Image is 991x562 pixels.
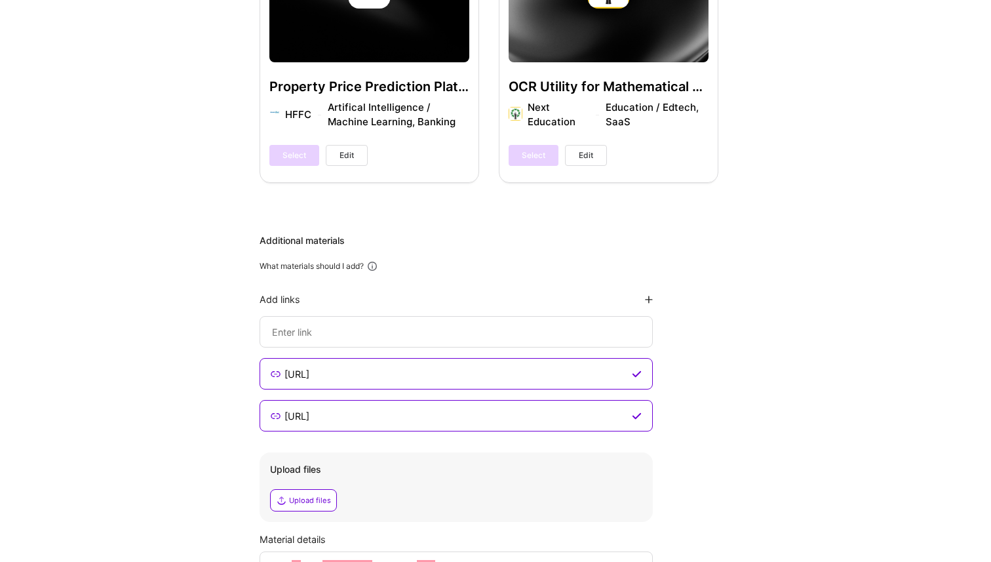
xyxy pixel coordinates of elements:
div: Material details [260,532,718,546]
i: icon CheckPurple [632,411,642,421]
input: Enter link [283,408,629,424]
input: Enter link [271,324,642,340]
i: icon Info [366,260,378,272]
div: Upload files [270,463,642,476]
span: Edit [579,150,593,161]
button: Edit [565,145,607,166]
div: Additional materials [260,234,718,247]
i: icon Upload2 [276,495,286,506]
div: Add links [260,293,300,306]
i: icon LinkSecondary [271,369,281,379]
input: Enter link [283,366,629,382]
div: What materials should I add? [260,261,364,271]
button: Edit [326,145,368,166]
i: icon LinkSecondary [271,411,281,421]
i: icon CheckPurple [632,369,642,379]
i: icon PlusBlackFlat [645,296,653,304]
div: Upload files [289,495,331,506]
span: Edit [340,150,354,161]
